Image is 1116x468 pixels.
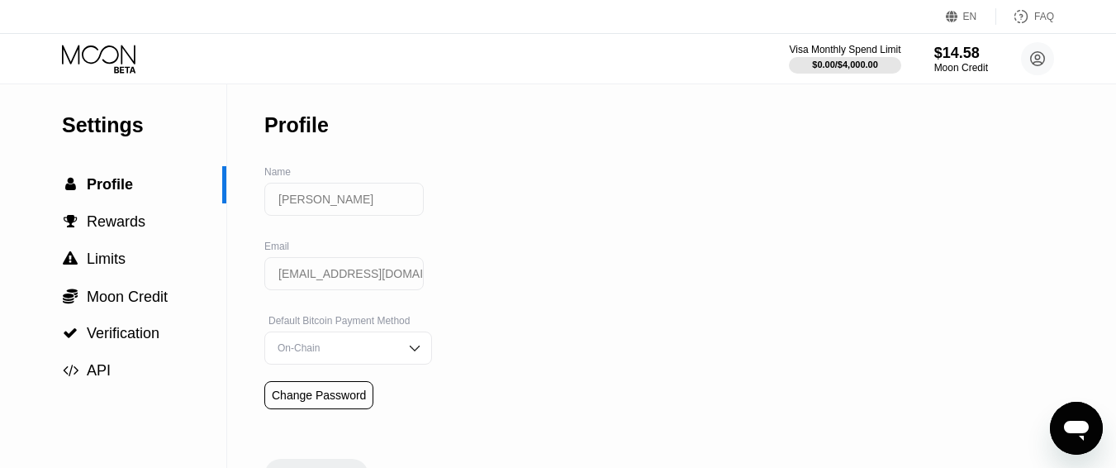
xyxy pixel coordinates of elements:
div:  [62,288,78,304]
div: Email [264,241,432,252]
span: Verification [87,325,159,341]
div: FAQ [996,8,1054,25]
div:  [62,214,78,229]
span: Moon Credit [87,289,168,305]
div: Visa Monthly Spend Limit [789,44,900,55]
span: Profile [87,176,133,193]
div:  [62,177,78,192]
div: $14.58 [934,45,988,62]
div: Default Bitcoin Payment Method [264,315,432,327]
div: On-Chain [273,342,398,354]
span:  [63,288,78,304]
div: EN [963,11,977,22]
span:  [63,251,78,266]
div:  [62,251,78,266]
div: Moon Credit [934,62,988,74]
div: FAQ [1034,11,1054,22]
div: $14.58Moon Credit [934,45,988,74]
span: Limits [87,251,126,267]
span:  [63,363,78,378]
div: Change Password [264,381,373,409]
span:  [65,177,76,192]
span:  [64,214,78,229]
div:  [62,326,78,341]
div: Profile [264,113,329,137]
div: $0.00 / $4,000.00 [812,60,878,69]
div: Name [264,166,432,178]
span: API [87,362,111,379]
div:  [62,363,78,378]
div: Visa Monthly Spend Limit$0.00/$4,000.00 [789,44,900,74]
span:  [63,326,78,341]
div: Change Password [272,389,366,402]
iframe: Button to launch messaging window [1050,402,1103,455]
span: Rewards [87,213,145,230]
div: EN [946,8,996,25]
div: Settings [62,113,226,137]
